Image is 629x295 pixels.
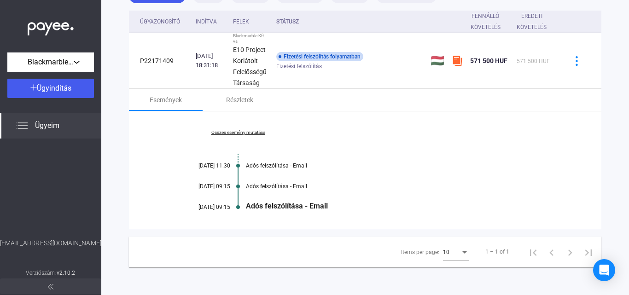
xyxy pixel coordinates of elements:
div: Felek [233,16,249,27]
div: 1 – 1 of 1 [485,246,509,257]
div: Indítva [196,16,226,27]
div: Blackmarble Kft. vs [233,33,269,44]
div: Adós felszólítása - Email [246,162,555,169]
span: Fizetési felszólítás [276,61,322,72]
button: Ügyindítás [7,79,94,98]
span: 10 [443,249,449,255]
div: Fizetési felszólítás folyamatban [276,52,363,61]
span: Ügyeim [35,120,59,131]
span: Blackmarble Kft. [28,57,74,68]
button: Blackmarble Kft. [7,52,94,72]
mat-select: Items per page: [443,246,469,257]
button: Next page [561,243,579,261]
img: plus-white.svg [30,84,37,91]
div: Ügyazonosító [140,16,188,27]
div: Felek [233,16,269,27]
div: Eredeti követelés [517,11,547,33]
div: [DATE] 09:15 [175,183,230,190]
th: Státusz [273,11,427,33]
img: arrow-double-left-grey.svg [48,284,53,289]
div: Open Intercom Messenger [593,259,615,281]
img: more-blue [572,56,582,66]
div: [DATE] 11:30 [175,162,230,169]
div: Események [150,94,182,105]
span: 571 500 HUF [470,57,507,64]
a: Összes esemény mutatása [175,130,301,135]
button: more-blue [567,51,586,70]
button: Last page [579,243,598,261]
div: [DATE] 09:15 [175,204,230,210]
img: white-payee-white-dot.svg [28,17,74,36]
span: Ügyindítás [37,84,71,93]
img: szamlazzhu-mini [452,55,463,66]
span: 571 500 HUF [517,58,550,64]
div: Fennálló követelés [470,11,501,33]
div: Adós felszólítása - Email [246,202,555,210]
strong: v2.10.2 [57,270,76,276]
div: Fennálló követelés [470,11,509,33]
div: Ügyazonosító [140,16,180,27]
div: Eredeti követelés [517,11,555,33]
td: 🇭🇺 [427,33,448,89]
td: P22171409 [129,33,192,89]
button: First page [524,243,542,261]
button: Previous page [542,243,561,261]
div: [DATE] 18:31:18 [196,52,226,70]
img: list.svg [17,120,28,131]
div: Items per page: [401,247,439,258]
div: Részletek [226,94,253,105]
strong: E10 Project Korlátolt Felelősségű Társaság [233,46,267,87]
div: Adós felszólítása - Email [246,183,555,190]
div: Indítva [196,16,217,27]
